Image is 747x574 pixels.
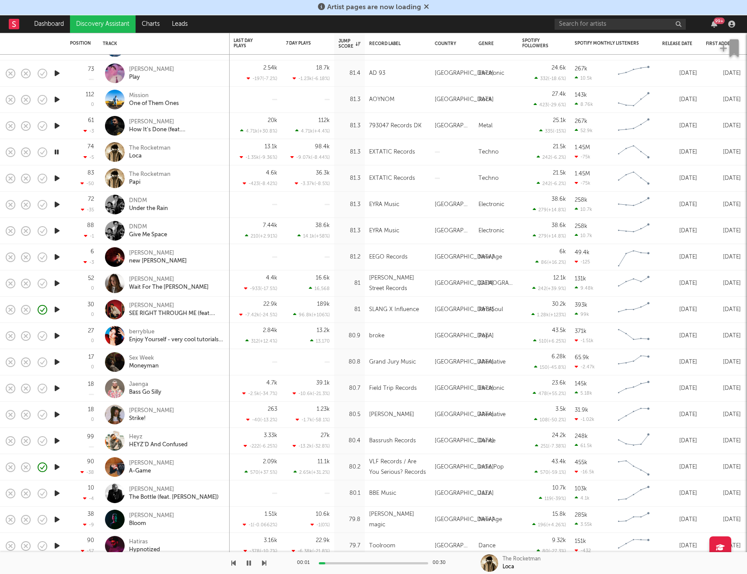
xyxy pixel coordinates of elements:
[129,92,179,108] a: MissionOne of Them Ones
[559,249,566,255] div: 6k
[478,304,503,315] div: R&B/Soul
[339,383,360,394] div: 80.7
[575,302,587,308] div: 393k
[129,118,223,134] a: [PERSON_NAME]How It's Done (feat. [PERSON_NAME] & Phasestep)
[129,73,174,81] div: Play
[424,4,429,11] span: Dismiss
[553,144,566,150] div: 21.5k
[91,339,94,343] div: 0
[575,276,586,282] div: 131k
[316,65,330,71] div: 18.7k
[435,383,494,394] div: [GEOGRAPHIC_DATA]
[129,354,159,362] div: Sex Week
[247,76,277,81] div: -197 ( -7.2 % )
[478,409,506,420] div: Alternative
[310,338,330,344] div: 13,170
[531,312,566,318] div: 1.28k ( +123 % )
[87,170,94,176] div: 83
[297,233,330,239] div: 14.1k ( +58 % )
[286,41,317,46] div: 7 Day Plays
[614,273,653,294] svg: Chart title
[245,233,277,239] div: 210 ( +2.91 % )
[129,467,174,475] div: A-Game
[575,180,590,186] div: -75k
[478,278,513,289] div: [DEMOGRAPHIC_DATA]
[240,154,277,160] div: -1.35k ( -9.36 % )
[339,278,360,289] div: 81
[129,223,167,239] a: DNDMGive Me Space
[129,486,219,501] a: [PERSON_NAME]The Bottle (feat. [PERSON_NAME])
[435,121,470,131] div: [GEOGRAPHIC_DATA]
[70,41,91,46] div: Position
[88,118,94,123] div: 61
[553,118,566,123] div: 25.1k
[706,383,741,394] div: [DATE]
[129,197,168,213] a: DNDMUnder the Rain
[266,275,277,281] div: 4.4k
[129,381,161,396] a: JaengaBass Go Silly
[129,512,174,528] a: [PERSON_NAME]Bloom
[435,278,494,289] div: [GEOGRAPHIC_DATA]
[327,4,421,11] span: Artist pages are now loading
[706,331,741,341] div: [DATE]
[575,206,592,212] div: 10.7k
[243,181,277,186] div: -423 ( -8.42 % )
[293,391,330,396] div: -10.6k ( -21.3 % )
[706,173,741,184] div: [DATE]
[246,417,277,423] div: -40 ( -13.2 % )
[315,223,330,228] div: 38.6k
[435,331,494,341] div: [GEOGRAPHIC_DATA]
[534,364,566,370] div: 150 ( -45.8 % )
[614,194,653,216] svg: Chart title
[129,512,174,520] div: [PERSON_NAME]
[575,407,588,413] div: 31.9k
[129,205,168,213] div: Under the Rain
[435,357,494,367] div: [GEOGRAPHIC_DATA]
[129,171,171,178] div: The Rocketman
[435,304,494,315] div: [GEOGRAPHIC_DATA]
[478,173,499,184] div: Techno
[369,121,422,131] div: 793047 Records DK
[552,328,566,333] div: 43.5k
[435,94,494,105] div: [GEOGRAPHIC_DATA]
[129,328,223,344] a: berryblueEnjoy Yourself - very cool tutorials Remix
[129,178,171,186] div: Papi
[369,409,414,420] div: [PERSON_NAME]
[478,121,492,131] div: Metal
[614,404,653,426] svg: Chart title
[88,407,94,413] div: 18
[575,128,593,133] div: 52.9k
[662,409,697,420] div: [DATE]
[129,546,160,554] div: Hypnotized
[534,102,566,108] div: 423 ( -29.6 % )
[88,66,94,72] div: 73
[706,41,737,46] div: First Added
[533,338,566,344] div: 510 ( +6.25 % )
[129,302,223,310] div: [PERSON_NAME]
[575,154,590,160] div: -75k
[129,171,171,186] a: The RocketmanPapi
[339,94,360,105] div: 81.3
[533,233,566,239] div: 279 ( +14.8 % )
[535,259,566,265] div: 86 ( +16.2 % )
[88,354,94,360] div: 17
[28,15,70,33] a: Dashboard
[714,17,725,24] div: 99 +
[88,328,94,334] div: 27
[369,94,394,105] div: AOYNOM
[266,170,277,176] div: 4.6k
[129,407,174,415] div: [PERSON_NAME]
[129,249,187,257] div: [PERSON_NAME]
[129,276,209,283] div: [PERSON_NAME]
[84,154,94,160] div: -5
[614,351,653,373] svg: Chart title
[614,325,653,347] svg: Chart title
[575,171,590,177] div: 1.45M
[129,197,168,205] div: DNDM
[533,207,566,213] div: 279 ( +14.8 % )
[88,196,94,202] div: 72
[662,226,697,236] div: [DATE]
[129,486,219,493] div: [PERSON_NAME]
[478,41,509,46] div: Genre
[706,278,741,289] div: [DATE]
